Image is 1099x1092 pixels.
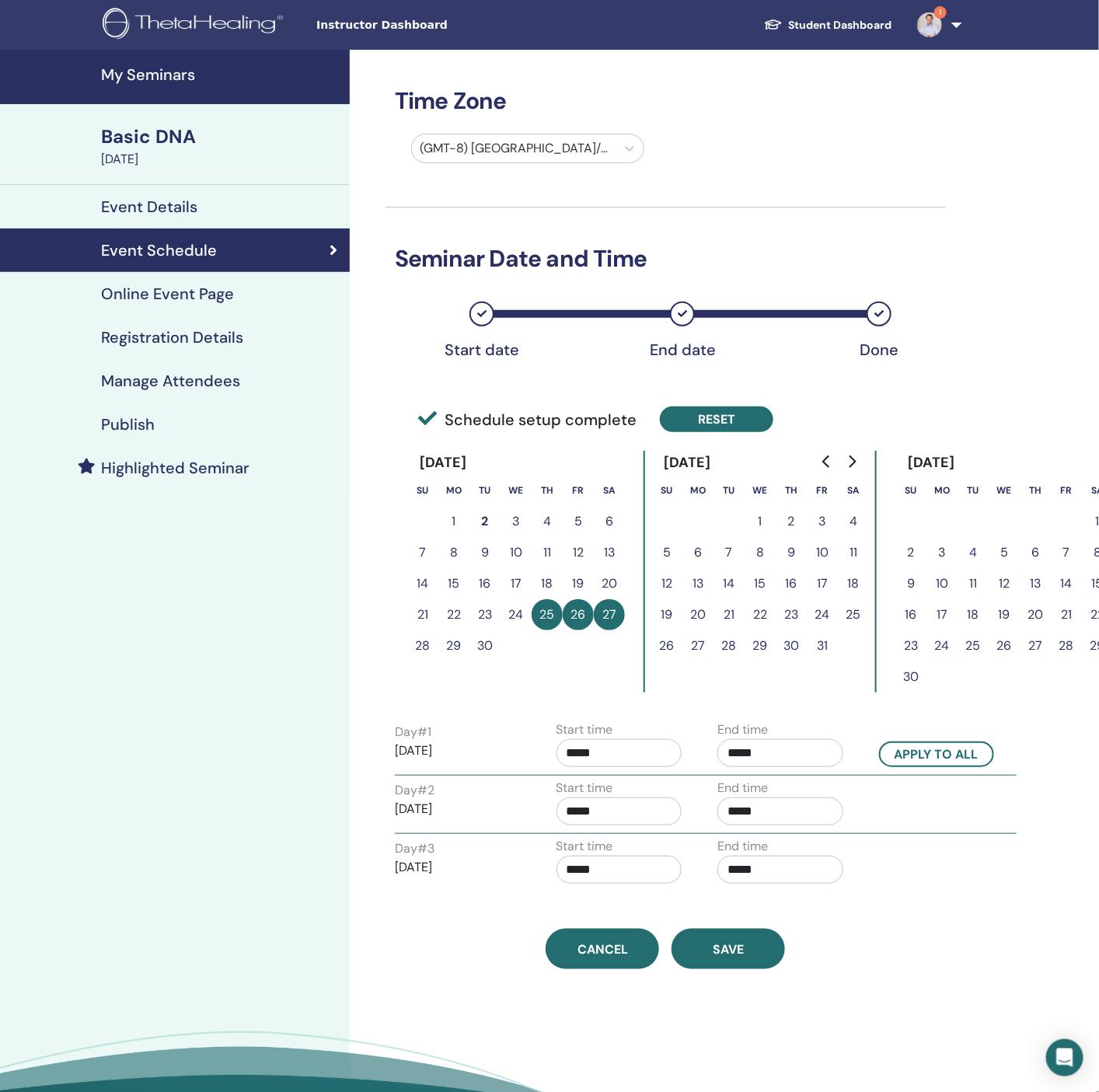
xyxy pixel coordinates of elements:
[1020,537,1051,568] button: 6
[838,599,869,630] button: 25
[418,408,637,431] span: Schedule setup complete
[745,506,776,537] button: 1
[395,858,521,877] p: [DATE]
[717,779,768,797] label: End time
[958,475,989,506] th: Tuesday
[776,599,807,630] button: 23
[895,568,926,599] button: 9
[682,537,713,568] button: 6
[501,506,532,537] button: 3
[926,630,958,661] button: 24
[895,599,926,630] button: 16
[395,741,521,760] p: [DATE]
[438,630,469,661] button: 29
[764,18,783,31] img: graduation-cap-white.svg
[1020,568,1051,599] button: 13
[386,245,946,273] h3: Seminar Date and Time
[101,284,234,303] h4: Online Event Page
[917,12,942,37] img: default.jpg
[594,475,625,506] th: Saturday
[469,537,501,568] button: 9
[594,568,625,599] button: 20
[101,124,340,150] div: Basic DNA
[532,599,563,630] button: 25
[926,568,958,599] button: 10
[443,340,521,359] div: Start date
[101,241,217,260] h4: Event Schedule
[713,630,745,661] button: 28
[651,451,724,475] div: [DATE]
[776,475,807,506] th: Thursday
[651,475,682,506] th: Sunday
[563,537,594,568] button: 12
[1051,475,1082,506] th: Friday
[958,537,989,568] button: 4
[895,661,926,693] button: 30
[838,475,869,506] th: Saturday
[934,6,947,19] span: 1
[807,475,838,506] th: Friday
[651,599,682,630] button: 19
[532,475,563,506] th: Thursday
[926,475,958,506] th: Monday
[815,446,839,477] button: Go to previous month
[594,599,625,630] button: 27
[682,568,713,599] button: 13
[577,941,628,958] span: Cancel
[563,506,594,537] button: 5
[438,568,469,599] button: 15
[958,630,989,661] button: 25
[438,475,469,506] th: Monday
[563,568,594,599] button: 19
[660,406,773,432] button: Reset
[807,630,838,661] button: 31
[838,537,869,568] button: 11
[395,781,434,800] label: Day # 2
[563,475,594,506] th: Friday
[807,506,838,537] button: 3
[651,568,682,599] button: 12
[438,506,469,537] button: 1
[438,599,469,630] button: 22
[682,630,713,661] button: 27
[395,839,434,858] label: Day # 3
[839,446,864,477] button: Go to next month
[776,506,807,537] button: 2
[469,568,501,599] button: 16
[407,475,438,506] th: Sunday
[989,568,1020,599] button: 12
[776,568,807,599] button: 16
[1051,568,1082,599] button: 14
[407,568,438,599] button: 14
[101,65,340,84] h4: My Seminars
[501,599,532,630] button: 24
[101,459,249,477] h4: Highlighted Seminar
[101,372,240,390] h4: Manage Attendees
[776,537,807,568] button: 9
[594,506,625,537] button: 6
[776,630,807,661] button: 30
[713,599,745,630] button: 21
[407,537,438,568] button: 7
[1051,537,1082,568] button: 7
[469,599,501,630] button: 23
[926,537,958,568] button: 3
[1051,630,1082,661] button: 28
[989,599,1020,630] button: 19
[879,741,994,767] button: Apply to all
[644,340,721,359] div: End date
[563,599,594,630] button: 26
[469,475,501,506] th: Tuesday
[752,11,905,40] a: Student Dashboard
[386,87,946,115] h3: Time Zone
[840,340,918,359] div: Done
[556,837,613,856] label: Start time
[101,415,155,434] h4: Publish
[989,475,1020,506] th: Wednesday
[838,506,869,537] button: 4
[745,568,776,599] button: 15
[682,475,713,506] th: Monday
[469,630,501,661] button: 30
[1020,599,1051,630] button: 20
[469,506,501,537] button: 2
